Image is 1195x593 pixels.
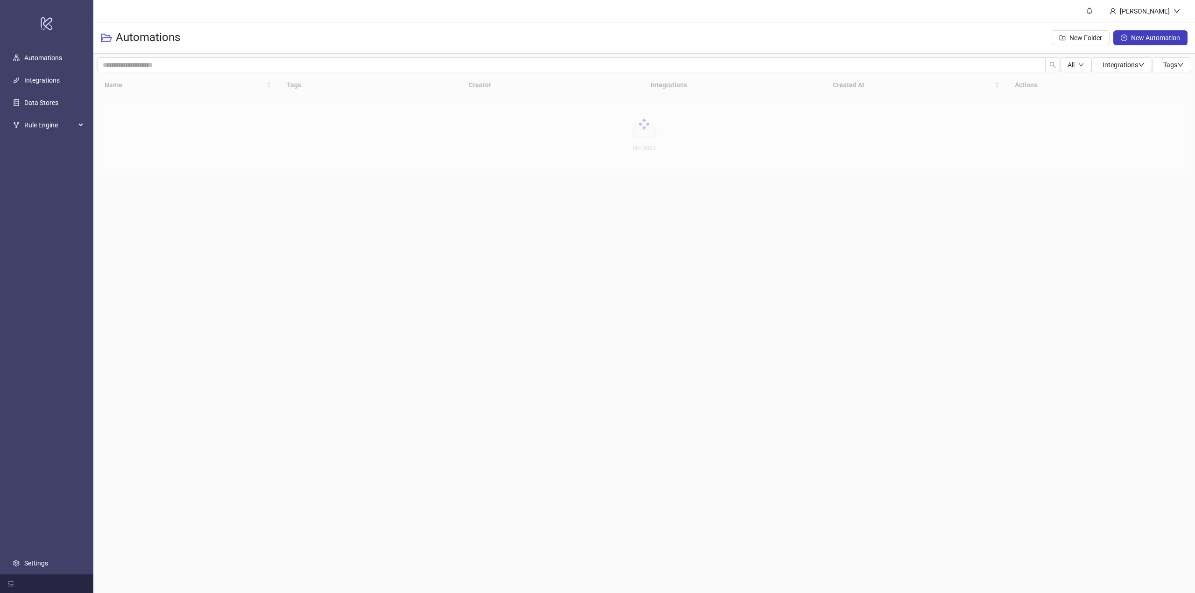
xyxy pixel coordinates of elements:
span: user [1110,8,1116,14]
span: menu-fold [7,580,14,587]
button: New Folder [1052,30,1110,45]
button: Alldown [1060,57,1091,72]
a: Integrations [24,77,60,84]
span: fork [13,122,20,128]
span: Rule Engine [24,116,76,134]
div: [PERSON_NAME] [1116,6,1174,16]
button: Integrationsdown [1091,57,1152,72]
a: Data Stores [24,99,58,106]
span: folder-open [101,32,112,43]
span: All [1068,61,1075,69]
span: New Automation [1131,34,1180,42]
h3: Automations [116,30,180,45]
span: Integrations [1103,61,1145,69]
span: down [1177,62,1184,68]
button: New Automation [1113,30,1188,45]
span: plus-circle [1121,35,1127,41]
span: down [1174,8,1180,14]
span: New Folder [1069,34,1102,42]
a: Automations [24,54,62,62]
span: down [1078,62,1084,68]
a: Settings [24,559,48,567]
button: Tagsdown [1152,57,1191,72]
span: down [1138,62,1145,68]
span: bell [1086,7,1093,14]
span: folder-add [1059,35,1066,41]
span: Tags [1163,61,1184,69]
span: search [1049,62,1056,68]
